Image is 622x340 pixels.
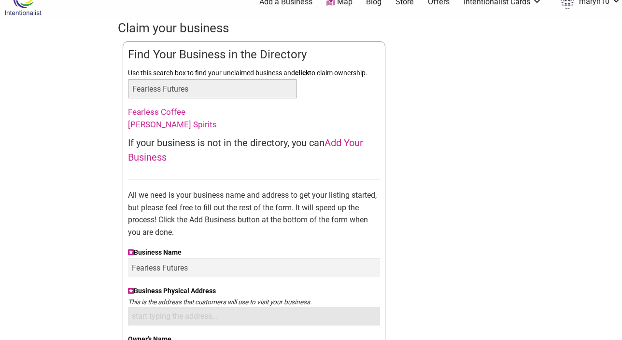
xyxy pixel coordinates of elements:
a: Fearless Coffee [128,107,185,117]
label: Business Name [128,246,380,258]
summary: If your business is not in the directory, you canAdd Your Business [128,131,380,169]
input: Business name search [128,79,297,98]
b: click [295,69,309,77]
div: This is the address that customers will use to visit your business. [128,297,380,307]
input: start typing the address... [128,307,380,326]
label: Use this search box to find your unclaimed business and to claim ownership. [128,67,380,79]
label: Business Physical Address [128,285,380,297]
a: [PERSON_NAME] Spirits [128,120,217,129]
h3: Claim your business [118,19,504,37]
h4: Find Your Business in the Directory [128,47,380,63]
p: All we need is your business name and address to get your listing started, but please feel free t... [128,189,380,238]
